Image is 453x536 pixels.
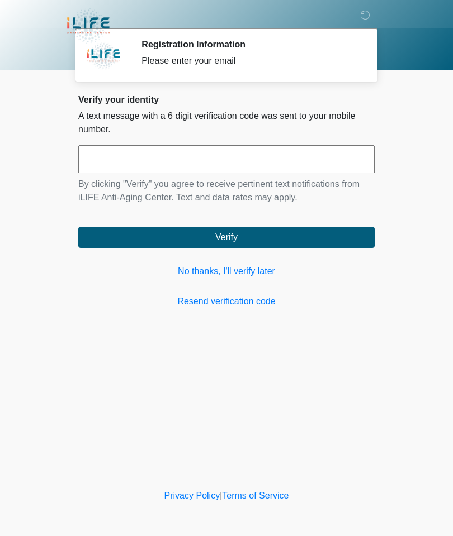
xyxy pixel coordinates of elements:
[78,227,375,248] button: Verify
[220,491,222,500] a: |
[78,295,375,308] a: Resend verification code
[78,265,375,278] a: No thanks, I'll verify later
[78,109,375,136] p: A text message with a 6 digit verification code was sent to your mobile number.
[164,491,220,500] a: Privacy Policy
[141,54,358,68] div: Please enter your email
[87,39,120,73] img: Agent Avatar
[78,94,375,105] h2: Verify your identity
[78,178,375,204] p: By clicking "Verify" you agree to receive pertinent text notifications from iLIFE Anti-Aging Cent...
[222,491,289,500] a: Terms of Service
[67,8,110,44] img: iLIFE Anti-Aging Center Logo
